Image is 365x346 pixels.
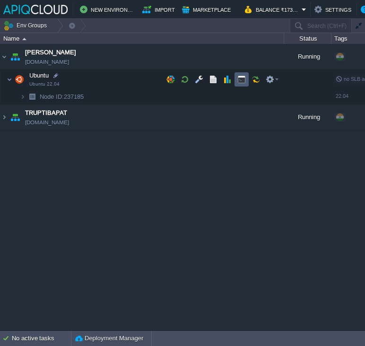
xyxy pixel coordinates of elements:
a: [DOMAIN_NAME] [25,118,69,127]
div: Name [1,33,284,44]
a: [DOMAIN_NAME] [25,57,69,67]
img: AMDAwAAAACH5BAEAAAAALAAAAAABAAEAAAICRAEAOw== [13,70,26,89]
a: TRUPTIBAPAT [25,108,67,118]
button: Settings [314,4,353,15]
button: Balance ₹1733.86 [245,4,302,15]
button: Deployment Manager [75,334,143,343]
a: [PERSON_NAME] [25,48,76,57]
a: Node ID:237185 [39,93,85,101]
button: New Environment [80,4,137,15]
img: AMDAwAAAACH5BAEAAAAALAAAAAABAAEAAAICRAEAOw== [0,104,8,130]
span: Ubuntu 22.04 [29,81,60,87]
img: AMDAwAAAACH5BAEAAAAALAAAAAABAAEAAAICRAEAOw== [7,70,12,89]
button: Env Groups [3,19,50,32]
img: AMDAwAAAACH5BAEAAAAALAAAAAABAAEAAAICRAEAOw== [22,38,26,40]
img: AMDAwAAAACH5BAEAAAAALAAAAAABAAEAAAICRAEAOw== [9,44,22,69]
img: APIQCloud [3,5,68,14]
div: Running [284,104,331,130]
div: No active tasks [12,331,71,346]
img: AMDAwAAAACH5BAEAAAAALAAAAAABAAEAAAICRAEAOw== [0,44,8,69]
span: Node ID: [40,93,64,100]
span: Ubuntu [28,71,50,79]
span: 22.04 [336,93,348,99]
button: Marketplace [182,4,232,15]
img: AMDAwAAAACH5BAEAAAAALAAAAAABAAEAAAICRAEAOw== [20,89,26,104]
button: Import [142,4,176,15]
a: UbuntuUbuntu 22.04 [28,72,50,79]
div: Status [285,33,331,44]
span: 237185 [39,93,85,101]
img: AMDAwAAAACH5BAEAAAAALAAAAAABAAEAAAICRAEAOw== [26,89,39,104]
div: Running [284,44,331,69]
img: AMDAwAAAACH5BAEAAAAALAAAAAABAAEAAAICRAEAOw== [9,104,22,130]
